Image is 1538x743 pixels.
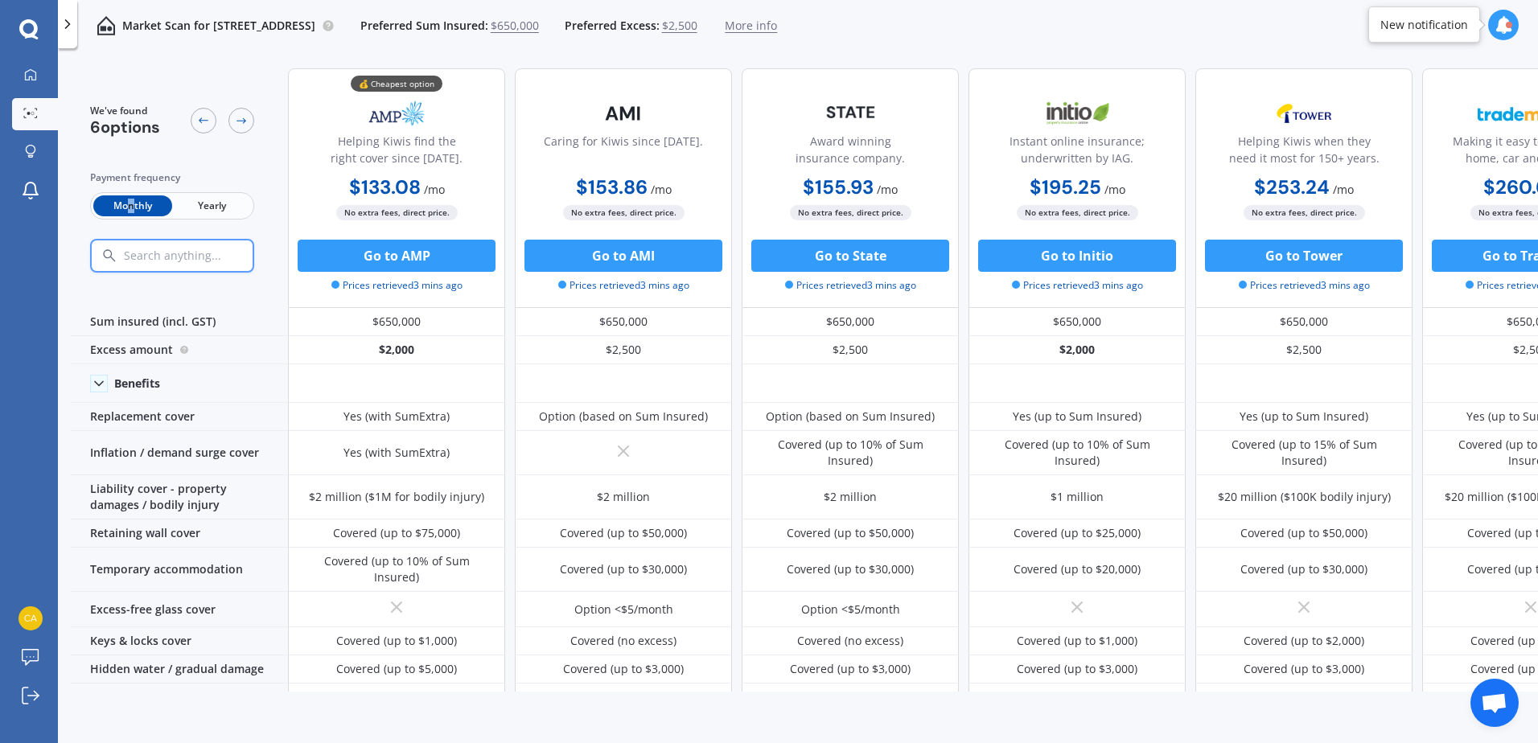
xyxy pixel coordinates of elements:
span: No extra fees, direct price. [1017,205,1138,220]
button: Go to AMP [298,240,496,272]
div: Covered (no excess) [570,633,676,649]
div: $650,000 [515,308,732,336]
span: Prices retrieved 3 mins ago [331,278,463,293]
button: Go to Initio [978,240,1176,272]
img: home-and-contents.b802091223b8502ef2dd.svg [97,16,116,35]
div: Covered (up to $50,000) [560,689,687,705]
div: $2,000 [288,336,505,364]
span: Prices retrieved 3 mins ago [1012,278,1143,293]
div: $650,000 [1195,308,1413,336]
div: Helping Kiwis when they need it most for 150+ years. [1209,133,1399,173]
div: Covered (up to 15% of Sum Insured) [1207,437,1400,469]
div: Option (based on Sum Insured) [539,408,708,425]
div: Covered (up to $2,000) [1244,633,1364,649]
div: Covered (up to 10% of Sum Insured) [981,437,1174,469]
div: Open chat [1470,679,1519,727]
div: Caring for Kiwis since [DATE]. [544,133,703,173]
div: Retaining wall cover [71,519,288,548]
span: / mo [424,182,445,197]
div: Replacement cover [71,403,288,431]
div: Covered (up to $1,000) [336,633,457,649]
div: $2 million [597,489,650,505]
span: / mo [1333,182,1354,197]
span: Preferred Sum Insured: [360,18,488,34]
div: Liability cover - property damages / bodily injury [71,475,288,519]
div: New notification [1380,17,1468,33]
img: df0140713f245999ff078d11d89dcbcc [19,606,43,630]
span: Prices retrieved 3 mins ago [1239,278,1370,293]
span: No extra fees, direct price. [563,205,685,220]
img: Initio.webp [1024,93,1130,133]
div: Temporary accommodation [71,548,288,592]
div: $2,000 [968,336,1186,364]
div: Covered (up to $3,000) [1017,661,1137,677]
input: Search anything... [122,248,287,263]
div: Award winning insurance company. [755,133,945,173]
div: $2,500 [742,336,959,364]
span: Prices retrieved 3 mins ago [558,278,689,293]
span: / mo [877,182,898,197]
div: $650,000 [742,308,959,336]
span: More info [725,18,777,34]
span: / mo [651,182,672,197]
div: $2 million [824,489,877,505]
div: $2,500 [1195,336,1413,364]
div: Covered (up to $3,000) [563,661,684,677]
div: Covered (up to $30,000) [787,561,914,577]
div: $20 million ($100K bodily injury) [1218,489,1391,505]
div: Excess-free glass cover [71,592,288,627]
div: $650,000 [288,308,505,336]
div: Option (based on Sum Insured) [766,408,935,425]
span: $2,500 [662,18,697,34]
div: 💰 Cheapest option [351,76,442,92]
span: No extra fees, direct price. [790,205,911,220]
button: Go to AMI [524,240,722,272]
span: No extra fees, direct price. [336,205,458,220]
img: AMP.webp [343,93,450,133]
div: Covered (up to $25,000) [1014,525,1141,541]
div: Covered (up to $20,000) [1014,561,1141,577]
div: $2 million ($1M for bodily injury) [309,489,484,505]
div: Excess amount [71,336,288,364]
button: Go to State [751,240,949,272]
span: Preferred Excess: [565,18,660,34]
div: Covered (up to $1,000) [1017,633,1137,649]
div: Hidden water / gradual damage [71,655,288,683]
div: Yes (up to Sum Insured) [1013,408,1141,425]
div: Yes (with SumExtra) [343,408,450,425]
span: Yearly [172,195,251,216]
div: Payment frequency [90,170,254,186]
b: $253.24 [1254,174,1330,199]
div: Covered (up to $3,000) [1244,661,1364,677]
b: $153.86 [576,174,648,199]
div: Covered (if specified on policy) [1222,689,1386,705]
div: Covered (up to $45,000) [1014,689,1141,705]
button: Go to Tower [1205,240,1403,272]
div: $650,000 [968,308,1186,336]
div: Covered (no excess) [797,633,903,649]
div: Covered (up to $3,000) [790,661,911,677]
b: $195.25 [1030,174,1101,199]
b: $133.08 [349,174,421,199]
div: $1 million [1051,489,1104,505]
div: Covered (up to $75,000) [333,525,460,541]
div: Covered (up to $30,000) [1240,561,1367,577]
img: Tower.webp [1251,93,1357,133]
div: Instant online insurance; underwritten by IAG. [982,133,1172,173]
div: Covered (up to $50,000) [787,525,914,541]
img: State-text-1.webp [797,93,903,131]
span: 6 options [90,117,160,138]
div: Covered (up to 10% of Sum Insured) [754,437,947,469]
div: Benefits [114,376,160,391]
div: Yes (up to Sum Insured) [1240,408,1368,425]
div: Yes (with SumExtra) [343,445,450,461]
span: We've found [90,104,160,118]
span: / mo [1104,182,1125,197]
div: Covered (if permanently installed) [305,689,488,705]
div: $2,500 [515,336,732,364]
div: Helping Kiwis find the right cover since [DATE]. [302,133,491,173]
span: Prices retrieved 3 mins ago [785,278,916,293]
span: $650,000 [491,18,539,34]
span: No extra fees, direct price. [1244,205,1365,220]
div: Keys & locks cover [71,627,288,655]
